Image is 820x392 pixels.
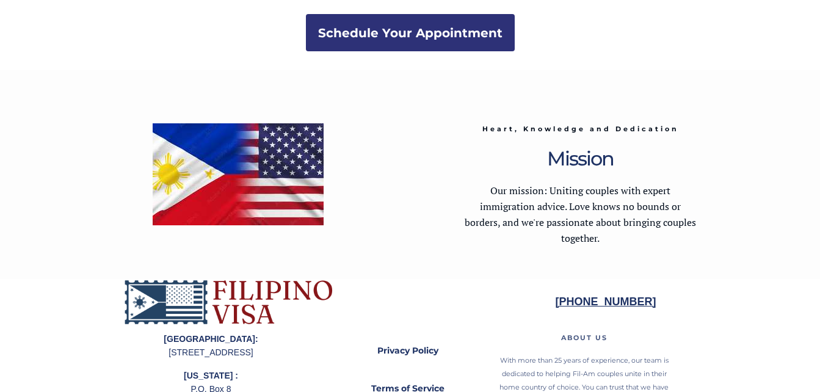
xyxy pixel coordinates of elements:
[556,297,656,307] a: [PHONE_NUMBER]
[184,371,238,380] strong: [US_STATE] :
[547,147,614,170] span: Mission
[556,296,656,308] strong: [PHONE_NUMBER]
[482,125,679,133] span: Heart, Knowledge and Dedication
[465,184,696,245] span: Our mission: Uniting couples with expert immigration advice. Love knows no bounds or borders, and...
[350,337,466,365] a: Privacy Policy
[154,332,268,359] p: [STREET_ADDRESS]
[561,333,608,342] span: ABOUT US
[318,26,503,40] strong: Schedule Your Appointment
[306,14,515,51] a: Schedule Your Appointment
[164,334,258,344] strong: [GEOGRAPHIC_DATA]:
[377,345,438,356] strong: Privacy Policy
